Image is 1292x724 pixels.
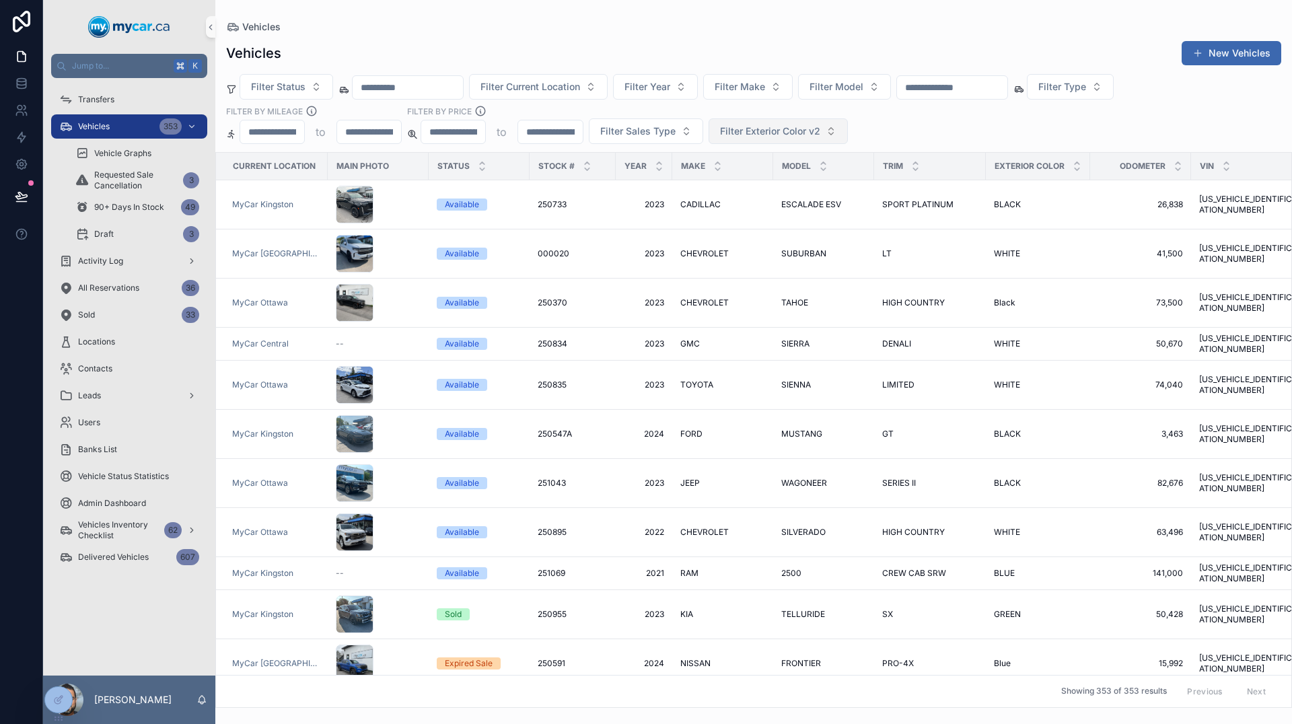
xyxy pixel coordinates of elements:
[882,199,978,210] a: SPORT PLATINUM
[94,229,114,240] span: Draft
[720,124,820,138] span: Filter Exterior Color v2
[781,478,827,488] span: WAGONEER
[437,198,522,211] a: Available
[226,20,281,34] a: Vehicles
[680,379,765,390] a: TOYOTA
[232,478,320,488] a: MyCar Ottawa
[232,379,288,390] a: MyCar Ottawa
[781,297,808,308] span: TAHOE
[445,526,479,538] div: Available
[1182,41,1281,65] a: New Vehicles
[469,74,608,100] button: Select Button
[232,609,293,620] a: MyCar Kingston
[994,379,1082,390] a: WHITE
[624,80,670,94] span: Filter Year
[164,522,182,538] div: 62
[226,105,303,117] label: Filter By Mileage
[78,336,115,347] span: Locations
[798,74,891,100] button: Select Button
[72,61,168,71] span: Jump to...
[882,568,946,579] span: CREW CAB SRW
[1098,379,1183,390] a: 74,040
[680,199,721,210] span: CADILLAC
[1098,338,1183,349] a: 50,670
[1027,74,1114,100] button: Select Button
[538,568,565,579] span: 251069
[437,297,522,309] a: Available
[51,330,207,354] a: Locations
[781,658,821,669] span: FRONTIER
[232,338,320,349] a: MyCar Central
[882,478,916,488] span: SERIES II
[680,527,765,538] a: CHEVROLET
[781,199,841,210] span: ESCALADE ESV
[232,478,288,488] span: MyCar Ottawa
[680,429,703,439] span: FORD
[232,658,320,669] a: MyCar [GEOGRAPHIC_DATA]
[781,248,826,259] span: SUBURBAN
[232,568,293,579] a: MyCar Kingston
[680,379,713,390] span: TOYOTA
[781,379,866,390] a: SIENNA
[882,248,978,259] a: LT
[242,20,281,34] span: Vehicles
[680,338,700,349] span: GMC
[437,608,522,620] a: Sold
[624,609,664,620] a: 2023
[67,195,207,219] a: 90+ Days In Stock49
[538,297,608,308] a: 250370
[67,222,207,246] a: Draft3
[159,118,182,135] div: 353
[994,248,1020,259] span: WHITE
[624,527,664,538] a: 2022
[78,498,146,509] span: Admin Dashboard
[51,464,207,488] a: Vehicle Status Statistics
[1098,478,1183,488] span: 82,676
[407,105,472,117] label: FILTER BY PRICE
[624,658,664,669] span: 2024
[994,527,1082,538] a: WHITE
[445,379,479,391] div: Available
[781,429,822,439] span: MUSTANG
[1098,297,1183,308] span: 73,500
[680,248,729,259] span: CHEVROLET
[232,248,320,259] a: MyCar [GEOGRAPHIC_DATA]
[781,568,866,579] a: 2500
[680,338,765,349] a: GMC
[51,518,207,542] a: Vehicles Inventory Checklist62
[538,429,608,439] a: 250547A
[703,74,793,100] button: Select Button
[78,363,112,374] span: Contacts
[624,248,664,259] a: 2023
[445,248,479,260] div: Available
[538,379,567,390] span: 250835
[232,429,293,439] span: MyCar Kingston
[538,658,608,669] a: 250591
[445,428,479,440] div: Available
[680,429,765,439] a: FORD
[994,248,1082,259] a: WHITE
[1098,527,1183,538] span: 63,496
[232,297,288,308] a: MyCar Ottawa
[437,477,522,489] a: Available
[882,478,978,488] a: SERIES II
[882,527,978,538] a: HIGH COUNTRY
[994,609,1082,620] a: GREEN
[882,429,894,439] span: GT
[240,74,333,100] button: Select Button
[538,379,608,390] a: 250835
[445,198,479,211] div: Available
[624,338,664,349] a: 2023
[232,338,289,349] a: MyCar Central
[680,609,693,620] span: KIA
[1098,248,1183,259] span: 41,500
[176,549,199,565] div: 607
[445,338,479,350] div: Available
[882,297,945,308] span: HIGH COUNTRY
